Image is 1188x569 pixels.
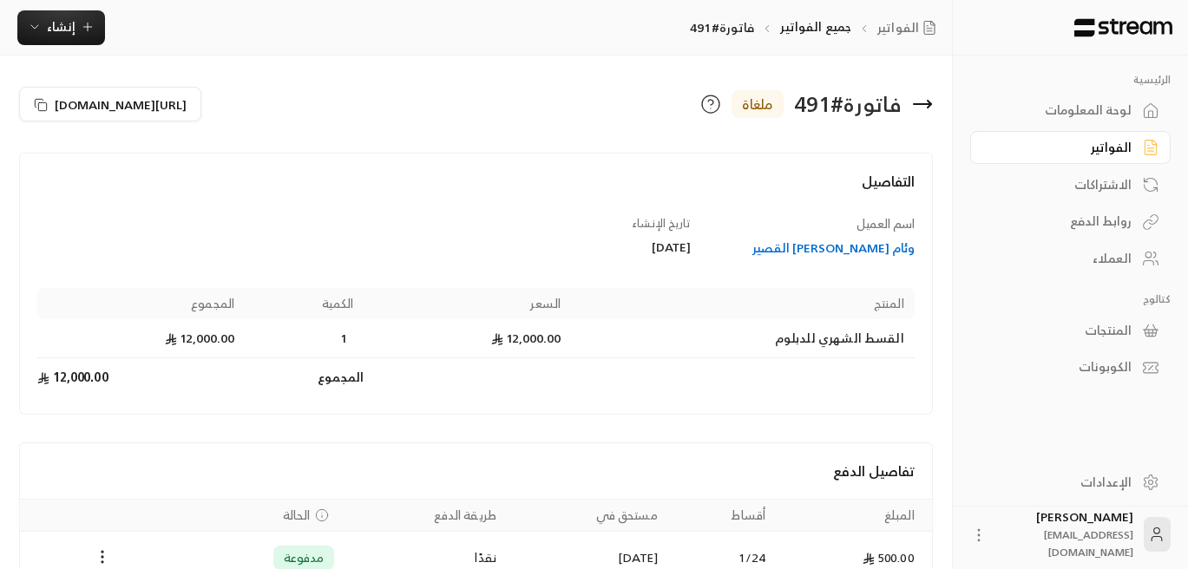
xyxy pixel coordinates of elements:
td: القسط الشهري للدبلوم [571,319,915,358]
div: فاتورة # 491 [794,90,902,118]
td: 12,000.00 [37,319,245,358]
th: السعر [364,288,571,319]
th: المنتج [571,288,915,319]
p: الرئيسية [970,73,1171,87]
span: ملغاة [742,94,773,114]
td: المجموع [245,358,364,396]
th: المبلغ [776,500,932,532]
div: الإعدادات [992,474,1132,491]
span: 1 [336,330,353,347]
button: [URL][DOMAIN_NAME] [19,87,201,121]
div: الكوبونات [992,358,1132,376]
div: روابط الدفع [992,213,1132,230]
span: إنشاء [47,16,75,37]
span: اسم العميل [857,213,915,234]
a: المنتجات [970,313,1171,347]
nav: breadcrumb [690,18,943,36]
div: الاشتراكات [992,176,1132,193]
div: [PERSON_NAME] [998,508,1133,560]
th: أقساط [668,500,776,532]
a: جميع الفواتير [780,16,851,37]
a: الاشتراكات [970,167,1171,201]
div: المنتجات [992,322,1132,339]
a: وئام [PERSON_NAME] القصير [708,239,915,257]
p: فاتورة#491 [690,19,754,36]
a: العملاء [970,242,1171,276]
button: إنشاء [17,10,105,45]
a: الفواتير [970,131,1171,165]
td: 12,000.00 [364,319,571,358]
th: المجموع [37,288,245,319]
th: مستحق في [507,500,668,532]
a: روابط الدفع [970,205,1171,239]
table: Products [37,288,915,396]
span: الحالة [283,507,311,524]
div: [DATE] [484,239,691,256]
span: [EMAIL_ADDRESS][DOMAIN_NAME] [1044,526,1133,561]
div: الفواتير [992,139,1132,156]
td: 12,000.00 [37,358,245,396]
h4: تفاصيل الدفع [37,461,915,481]
h4: التفاصيل [37,171,915,209]
th: الكمية [245,288,364,319]
a: لوحة المعلومات [970,94,1171,128]
th: طريقة الدفع [345,500,507,532]
a: الفواتير [877,19,943,36]
div: لوحة المعلومات [992,101,1132,119]
p: كتالوج [970,292,1171,306]
a: الكوبونات [970,350,1171,384]
div: العملاء [992,250,1132,267]
span: تاريخ الإنشاء [632,213,691,233]
img: Logo [1073,18,1174,37]
span: [URL][DOMAIN_NAME] [55,95,187,114]
a: الإعدادات [970,465,1171,499]
span: مدفوعة [284,549,325,566]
